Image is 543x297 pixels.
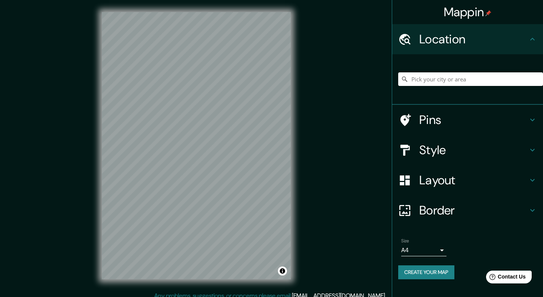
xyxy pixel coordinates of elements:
[401,244,446,256] div: A4
[278,266,287,276] button: Toggle attribution
[419,173,528,188] h4: Layout
[392,195,543,225] div: Border
[419,112,528,127] h4: Pins
[392,105,543,135] div: Pins
[392,165,543,195] div: Layout
[398,265,454,279] button: Create your map
[398,72,543,86] input: Pick your city or area
[392,135,543,165] div: Style
[419,142,528,158] h4: Style
[444,5,492,20] h4: Mappin
[476,268,535,289] iframe: Help widget launcher
[419,32,528,47] h4: Location
[485,10,491,16] img: pin-icon.png
[419,203,528,218] h4: Border
[102,12,291,279] canvas: Map
[392,24,543,54] div: Location
[401,238,409,244] label: Size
